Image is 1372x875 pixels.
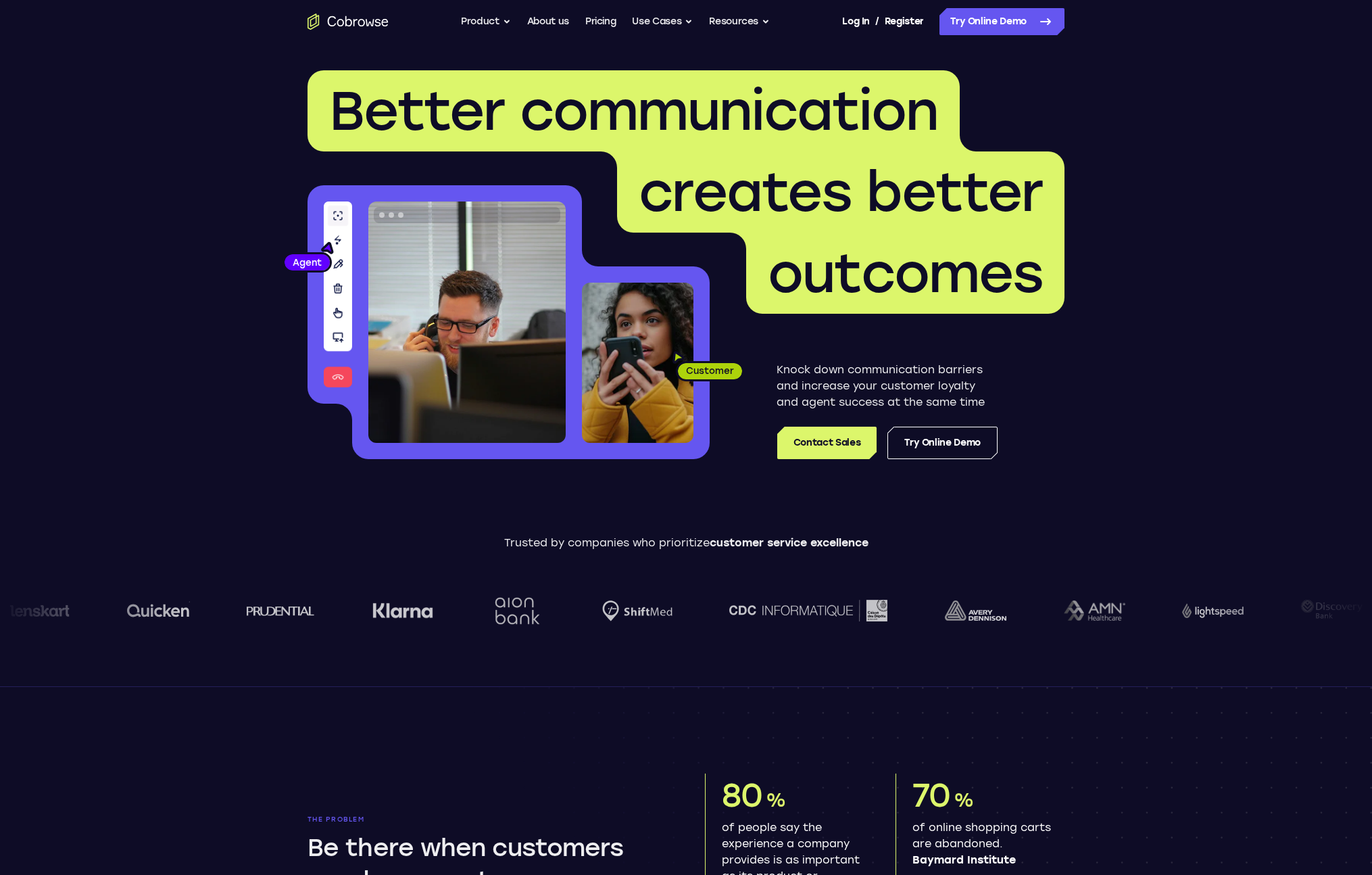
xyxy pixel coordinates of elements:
span: outcomes [768,241,1043,306]
img: CDC Informatique [728,600,886,621]
img: AMN Healthcare [1062,600,1123,621]
img: Aion Bank [489,584,543,638]
img: A customer holding their phone [582,283,693,443]
a: About us [527,8,569,35]
img: Shiftmed [601,600,671,621]
span: creates better [639,160,1043,224]
span: customer service excellence [710,536,868,549]
a: Try Online Demo [887,427,998,459]
img: A customer support agent talking on the phone [368,202,566,443]
button: Use Cases [632,8,693,35]
p: The problem [308,815,667,824]
span: % [766,788,785,811]
img: quicken [125,600,188,621]
span: % [954,788,973,811]
img: avery-dennison [944,600,1005,621]
p: Knock down communication barriers and increase your customer loyalty and agent success at the sam... [777,362,998,410]
img: prudential [245,605,314,616]
img: Klarna [371,602,432,619]
a: Contact Sales [777,427,877,459]
span: Better communication [329,78,938,143]
button: Resources [709,8,770,35]
a: Log In [842,8,869,35]
span: 80 [722,776,762,815]
span: / [875,14,879,30]
a: Register [885,8,924,35]
img: Lightspeed [1181,603,1242,617]
span: Baymard Institute [912,852,1054,868]
a: Try Online Demo [939,8,1064,35]
span: 70 [912,776,950,815]
a: Go to the home page [308,14,389,30]
p: of online shopping carts are abandoned. [912,820,1054,868]
button: Product [461,8,511,35]
a: Pricing [585,8,616,35]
